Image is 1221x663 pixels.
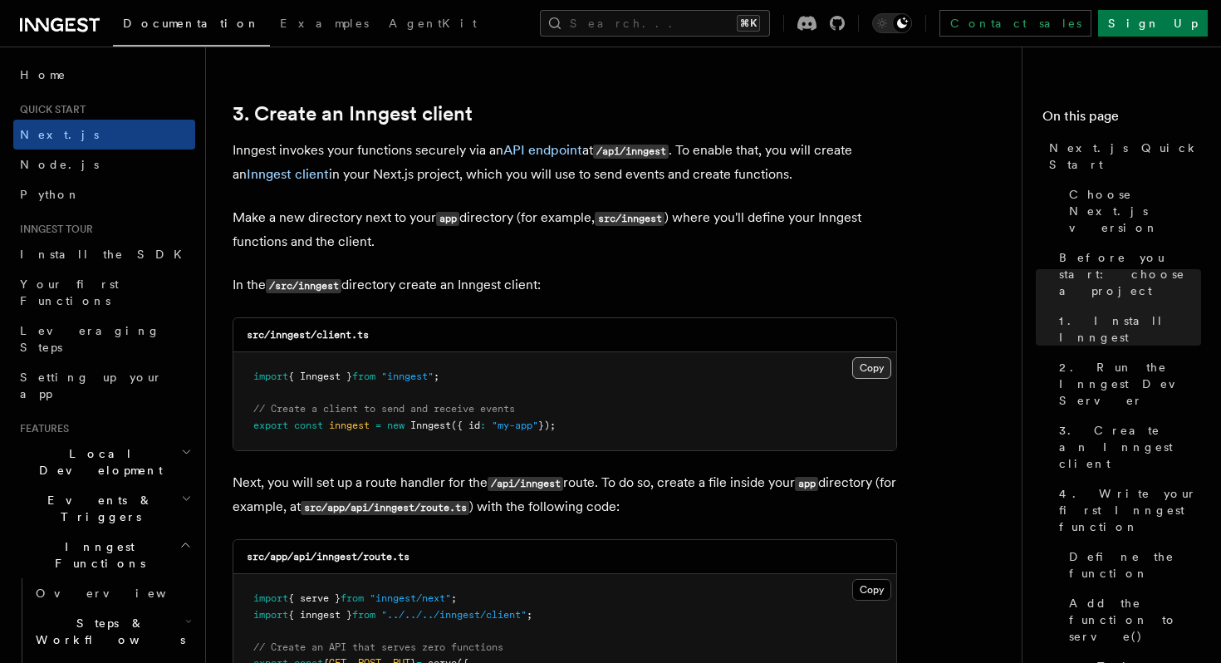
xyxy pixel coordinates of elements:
span: Install the SDK [20,248,192,261]
a: Examples [270,5,379,45]
span: Inngest tour [13,223,93,236]
span: { inngest } [288,609,352,621]
span: Inngest Functions [13,538,179,572]
code: app [436,212,459,226]
span: inngest [329,420,370,431]
span: "../../../inngest/client" [381,609,527,621]
a: Your first Functions [13,269,195,316]
span: ; [527,609,532,621]
span: ; [451,592,457,604]
span: Python [20,188,81,201]
code: src/app/api/inngest/route.ts [247,551,409,562]
button: Inngest Functions [13,532,195,578]
a: Inngest client [247,166,329,182]
code: src/inngest [595,212,664,226]
button: Copy [852,579,891,601]
span: Setting up your app [20,371,163,400]
span: // Create an API that serves zero functions [253,641,503,653]
p: Next, you will set up a route handler for the route. To do so, create a file inside your director... [233,471,897,519]
span: Inngest [410,420,451,431]
span: Next.js Quick Start [1049,140,1201,173]
a: Leveraging Steps [13,316,195,362]
a: 4. Write your first Inngest function [1052,479,1201,542]
span: export [253,420,288,431]
a: Before you start: choose a project [1052,243,1201,306]
span: import [253,592,288,604]
a: AgentKit [379,5,487,45]
span: Steps & Workflows [29,615,185,648]
a: Next.js Quick Start [1042,133,1201,179]
span: // Create a client to send and receive events [253,403,515,415]
span: Before you start: choose a project [1059,249,1201,299]
a: Node.js [13,150,195,179]
a: Install the SDK [13,239,195,269]
a: 2. Run the Inngest Dev Server [1052,352,1201,415]
a: API endpoint [503,142,582,158]
a: Contact sales [939,10,1091,37]
span: from [352,371,375,382]
span: : [480,420,486,431]
span: Quick start [13,103,86,116]
span: Features [13,422,69,435]
a: 3. Create an Inngest client [1052,415,1201,479]
a: Add the function to serve() [1062,588,1201,651]
a: Choose Next.js version [1062,179,1201,243]
a: Documentation [113,5,270,47]
span: ({ id [451,420,480,431]
span: 3. Create an Inngest client [1059,422,1201,472]
p: Inngest invokes your functions securely via an at . To enable that, you will create an in your Ne... [233,139,897,186]
span: ; [434,371,439,382]
span: Add the function to serve() [1069,595,1201,645]
span: const [294,420,323,431]
span: 1. Install Inngest [1059,312,1201,346]
span: = [375,420,381,431]
button: Toggle dark mode [872,13,912,33]
code: /api/inngest [593,145,669,159]
a: Sign Up [1098,10,1208,37]
button: Search...⌘K [540,10,770,37]
a: 1. Install Inngest [1052,306,1201,352]
button: Events & Triggers [13,485,195,532]
span: "inngest/next" [370,592,451,604]
span: Node.js [20,158,99,171]
span: "inngest" [381,371,434,382]
a: Next.js [13,120,195,150]
a: Python [13,179,195,209]
span: from [352,609,375,621]
span: new [387,420,405,431]
span: }); [538,420,556,431]
span: Next.js [20,128,99,141]
button: Copy [852,357,891,379]
a: Overview [29,578,195,608]
code: /src/inngest [266,279,341,293]
a: 3. Create an Inngest client [233,102,473,125]
code: src/inngest/client.ts [247,329,369,341]
span: import [253,371,288,382]
span: { serve } [288,592,341,604]
code: src/app/api/inngest/route.ts [301,501,469,515]
span: Leveraging Steps [20,324,160,354]
code: app [795,477,818,491]
span: Local Development [13,445,181,479]
span: { Inngest } [288,371,352,382]
span: Home [20,66,66,83]
button: Steps & Workflows [29,608,195,655]
span: 2. Run the Inngest Dev Server [1059,359,1201,409]
p: Make a new directory next to your directory (for example, ) where you'll define your Inngest func... [233,206,897,253]
kbd: ⌘K [737,15,760,32]
a: Setting up your app [13,362,195,409]
span: Overview [36,587,207,600]
button: Local Development [13,439,195,485]
span: Documentation [123,17,260,30]
p: In the directory create an Inngest client: [233,273,897,297]
code: /api/inngest [488,477,563,491]
span: Events & Triggers [13,492,181,525]
span: Define the function [1069,548,1201,582]
span: from [341,592,364,604]
span: Choose Next.js version [1069,186,1201,236]
a: Home [13,60,195,90]
a: Define the function [1062,542,1201,588]
span: "my-app" [492,420,538,431]
span: 4. Write your first Inngest function [1059,485,1201,535]
h4: On this page [1042,106,1201,133]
